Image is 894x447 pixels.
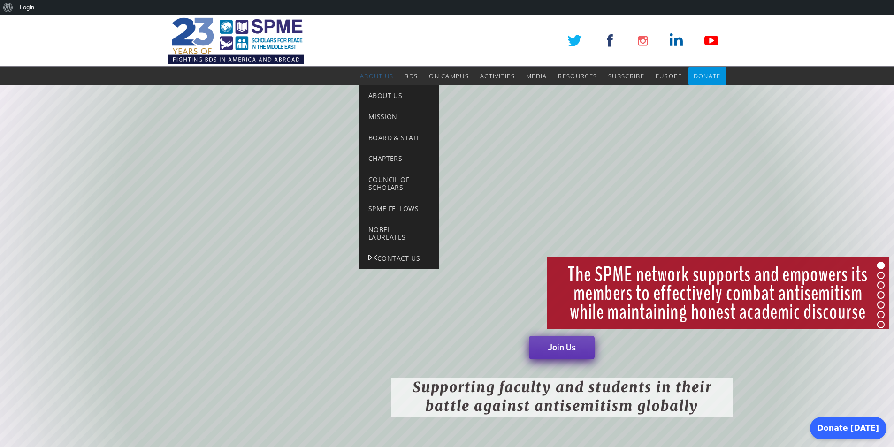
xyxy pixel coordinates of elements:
[694,72,721,80] span: Donate
[405,67,418,85] a: BDS
[368,204,419,213] span: SPME Fellows
[368,91,402,100] span: About Us
[547,257,889,329] rs-layer: The SPME network supports and empowers its members to effectively combat antisemitism while maint...
[359,198,439,220] a: SPME Fellows
[608,72,644,80] span: Subscribe
[405,72,418,80] span: BDS
[368,175,409,192] span: Council of Scholars
[368,133,420,142] span: Board & Staff
[359,85,439,106] a: About Us
[480,72,515,80] span: Activities
[526,67,547,85] a: Media
[368,112,397,121] span: Mission
[359,106,439,128] a: Mission
[359,220,439,249] a: Nobel Laureates
[608,67,644,85] a: Subscribe
[359,128,439,149] a: Board & Staff
[368,154,402,163] span: Chapters
[480,67,515,85] a: Activities
[359,248,439,269] a: Contact Us
[429,67,469,85] a: On Campus
[529,336,595,359] a: Join Us
[359,148,439,169] a: Chapters
[656,72,682,80] span: Europe
[526,72,547,80] span: Media
[359,169,439,198] a: Council of Scholars
[168,15,304,67] img: SPME
[429,72,469,80] span: On Campus
[656,67,682,85] a: Europe
[360,67,393,85] a: About Us
[391,378,733,417] rs-layer: Supporting faculty and students in their battle against antisemitism globally
[558,72,597,80] span: Resources
[360,72,393,80] span: About Us
[377,254,420,263] span: Contact Us
[558,67,597,85] a: Resources
[694,67,721,85] a: Donate
[368,225,406,242] span: Nobel Laureates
